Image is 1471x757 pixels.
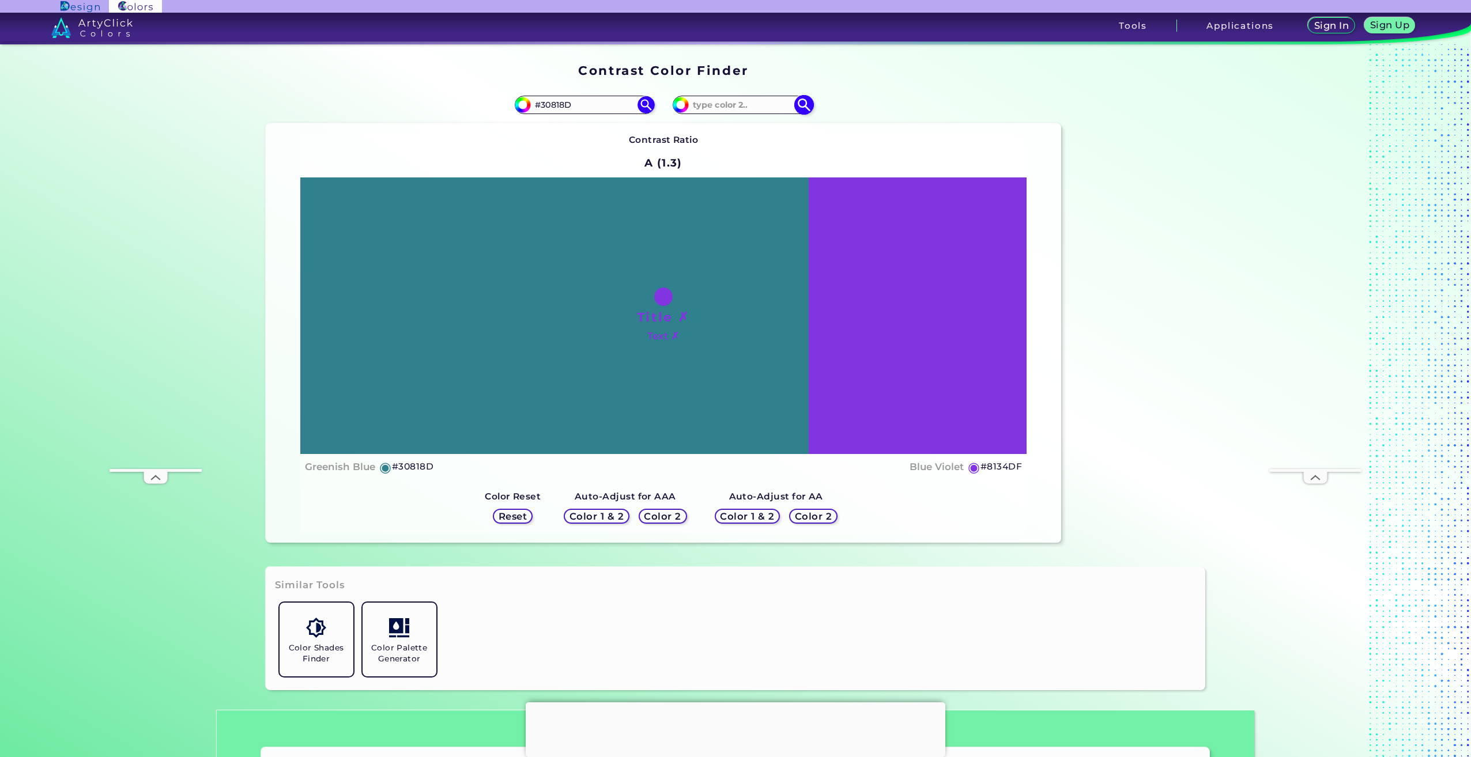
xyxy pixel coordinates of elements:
[275,598,358,681] a: Color Shades Finder
[367,642,432,664] h5: Color Palette Generator
[629,134,699,145] strong: Contrast Ratio
[1206,21,1274,30] h3: Applications
[275,578,345,592] h3: Similar Tools
[639,150,687,176] h2: A (1.3)
[968,460,980,474] h5: ◉
[51,17,133,38] img: logo_artyclick_colors_white.svg
[306,618,326,638] img: icon_color_shades.svg
[729,491,823,502] strong: Auto-Adjust for AA
[980,459,1022,474] h5: #8134DF
[1310,18,1353,33] a: Sign In
[689,97,796,112] input: type color 2..
[794,94,814,115] img: icon search
[637,308,690,325] h1: Title ✗
[392,459,433,474] h5: #30818D
[526,702,945,754] iframe: Advertisement
[500,512,526,521] h5: Reset
[110,123,202,469] iframe: Advertisement
[379,460,392,474] h5: ◉
[1066,59,1210,547] iframe: Advertisement
[305,459,375,475] h4: Greenish Blue
[1119,21,1147,30] h3: Tools
[1372,21,1408,29] h5: Sign Up
[575,491,676,502] strong: Auto-Adjust for AAA
[572,512,621,521] h5: Color 1 & 2
[797,512,830,521] h5: Color 2
[638,96,655,113] img: icon search
[485,491,541,502] strong: Color Reset
[358,598,441,681] a: Color Palette Generator
[723,512,772,521] h5: Color 1 & 2
[578,62,748,79] h1: Contrast Color Finder
[646,512,680,521] h5: Color 2
[647,328,679,345] h4: Text ✗
[910,459,964,475] h4: Blue Violet
[1367,18,1412,33] a: Sign Up
[284,642,349,664] h5: Color Shades Finder
[1269,123,1361,469] iframe: Advertisement
[389,618,409,638] img: icon_col_pal_col.svg
[61,1,99,12] img: ArtyClick Design logo
[1316,21,1347,30] h5: Sign In
[531,97,638,112] input: type color 1..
